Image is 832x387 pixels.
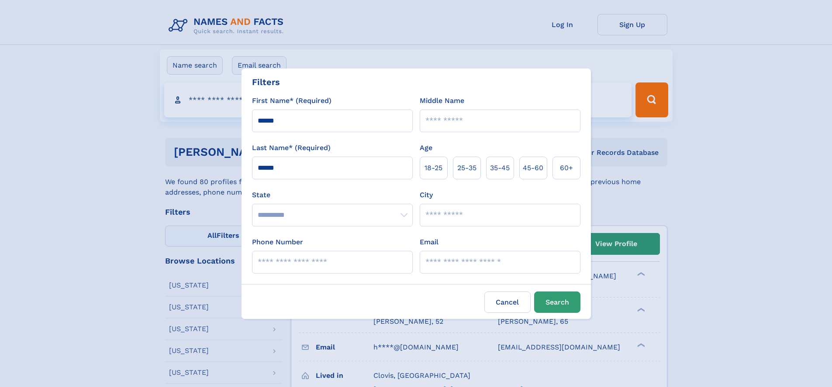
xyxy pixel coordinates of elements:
label: Phone Number [252,237,303,247]
span: 60+ [560,163,573,173]
span: 18‑25 [425,163,442,173]
label: First Name* (Required) [252,96,331,106]
label: Last Name* (Required) [252,143,331,153]
label: Middle Name [420,96,464,106]
label: City [420,190,433,200]
label: Age [420,143,432,153]
span: 35‑45 [490,163,510,173]
label: Email [420,237,438,247]
span: 45‑60 [523,163,543,173]
div: Filters [252,75,280,89]
label: State [252,190,413,200]
button: Search [534,291,580,313]
label: Cancel [484,291,531,313]
span: 25‑35 [457,163,476,173]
